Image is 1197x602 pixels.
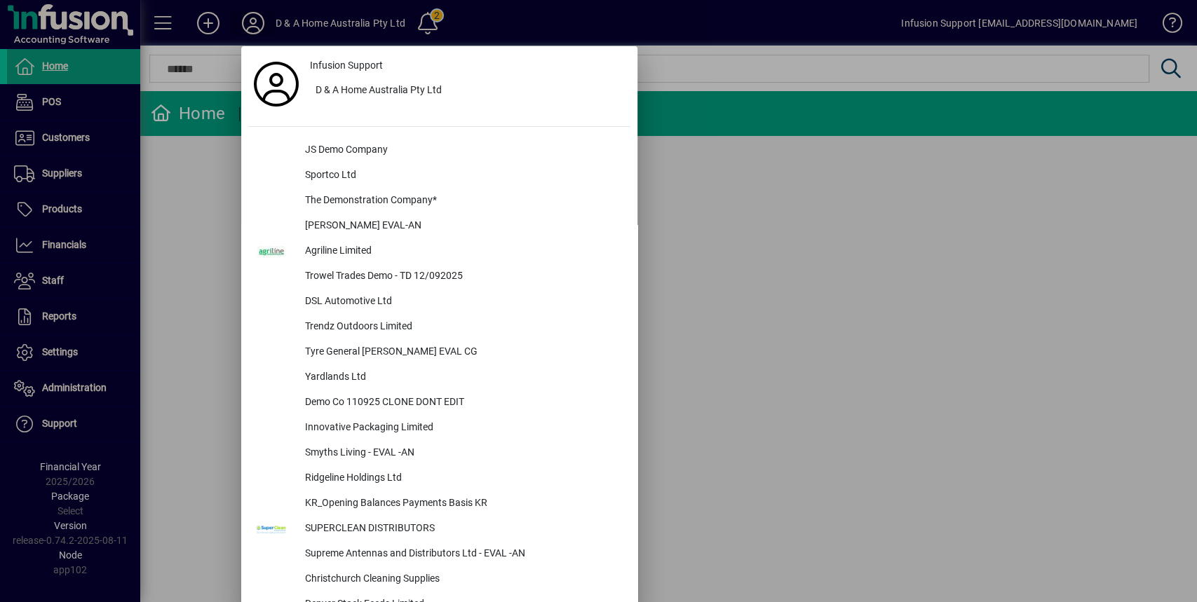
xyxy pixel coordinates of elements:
[294,567,630,592] div: Christchurch Cleaning Supplies
[294,542,630,567] div: Supreme Antennas and Distributors Ltd - EVAL -AN
[294,491,630,517] div: KR_Opening Balances Payments Basis KR
[294,239,630,264] div: Agriline Limited
[294,163,630,189] div: Sportco Ltd
[294,416,630,441] div: Innovative Packaging Limited
[248,416,630,441] button: Innovative Packaging Limited
[294,365,630,390] div: Yardlands Ltd
[248,340,630,365] button: Tyre General [PERSON_NAME] EVAL CG
[248,138,630,163] button: JS Demo Company
[248,390,630,416] button: Demo Co 110925 CLONE DONT EDIT
[294,138,630,163] div: JS Demo Company
[294,214,630,239] div: [PERSON_NAME] EVAL-AN
[248,517,630,542] button: SUPERCLEAN DISTRIBUTORS
[248,163,630,189] button: Sportco Ltd
[294,189,630,214] div: The Demonstration Company*
[310,58,383,73] span: Infusion Support
[294,441,630,466] div: Smyths Living - EVAL -AN
[248,214,630,239] button: [PERSON_NAME] EVAL-AN
[248,264,630,289] button: Trowel Trades Demo - TD 12/092025
[304,78,630,104] button: D & A Home Australia Pty Ltd
[294,390,630,416] div: Demo Co 110925 CLONE DONT EDIT
[294,466,630,491] div: Ridgeline Holdings Ltd
[248,365,630,390] button: Yardlands Ltd
[248,71,304,97] a: Profile
[248,441,630,466] button: Smyths Living - EVAL -AN
[248,189,630,214] button: The Demonstration Company*
[248,289,630,315] button: DSL Automotive Ltd
[294,264,630,289] div: Trowel Trades Demo - TD 12/092025
[294,315,630,340] div: Trendz Outdoors Limited
[248,315,630,340] button: Trendz Outdoors Limited
[248,542,630,567] button: Supreme Antennas and Distributors Ltd - EVAL -AN
[248,466,630,491] button: Ridgeline Holdings Ltd
[248,491,630,517] button: KR_Opening Balances Payments Basis KR
[294,289,630,315] div: DSL Automotive Ltd
[248,239,630,264] button: Agriline Limited
[294,517,630,542] div: SUPERCLEAN DISTRIBUTORS
[304,53,630,78] a: Infusion Support
[294,340,630,365] div: Tyre General [PERSON_NAME] EVAL CG
[248,567,630,592] button: Christchurch Cleaning Supplies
